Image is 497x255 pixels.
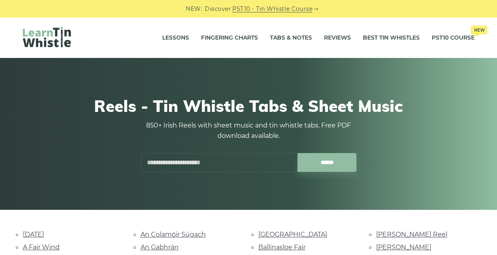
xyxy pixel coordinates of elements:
span: New [471,26,487,34]
a: Fingering Charts [201,28,258,48]
img: LearnTinWhistle.com [23,27,71,47]
a: PST10 CourseNew [432,28,475,48]
a: An Gabhrán [141,243,179,251]
a: Tabs & Notes [270,28,312,48]
a: [PERSON_NAME] [376,243,431,251]
a: Reviews [324,28,351,48]
a: [PERSON_NAME] Reel [376,231,447,238]
p: 850+ Irish Reels with sheet music and tin whistle tabs. Free PDF download available. [141,120,357,141]
a: [GEOGRAPHIC_DATA] [258,231,327,238]
a: Best Tin Whistles [363,28,420,48]
a: An Colamóir Súgach [141,231,206,238]
a: Ballinasloe Fair [258,243,306,251]
a: [DATE] [23,231,44,238]
h1: Reels - Tin Whistle Tabs & Sheet Music [23,96,474,116]
a: Lessons [162,28,189,48]
a: A Fair Wind [23,243,60,251]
